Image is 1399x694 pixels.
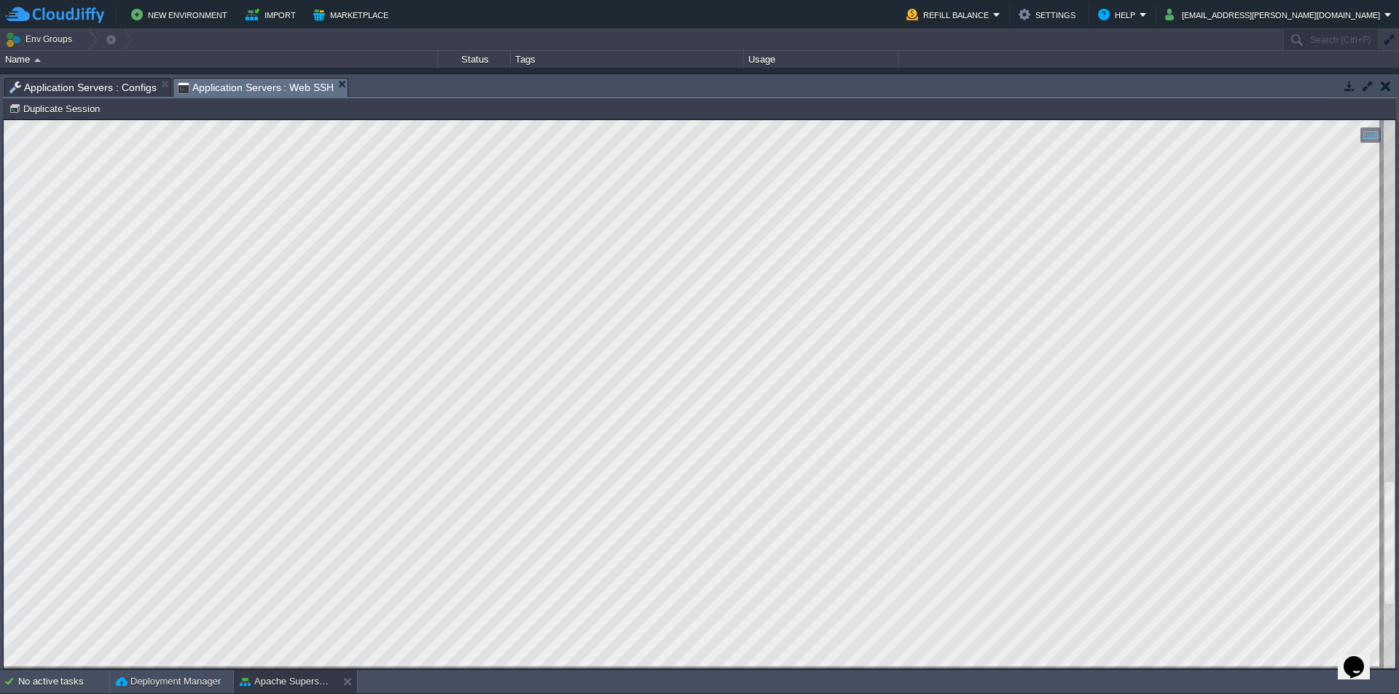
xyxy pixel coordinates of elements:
[1019,6,1080,23] button: Settings
[18,670,109,693] div: No active tasks
[1098,6,1140,23] button: Help
[5,6,104,24] img: CloudJiffy
[906,6,993,23] button: Refill Balance
[1,68,12,107] img: AMDAwAAAACH5BAEAAAAALAAAAAABAAEAAAICRAEAOw==
[512,51,743,68] div: Tags
[246,6,300,23] button: Import
[131,6,232,23] button: New Environment
[1338,636,1384,679] iframe: chat widget
[313,6,393,23] button: Marketplace
[1165,6,1384,23] button: [EMAIL_ADDRESS][PERSON_NAME][DOMAIN_NAME]
[240,674,332,689] button: Apache Superset (Sanpri BI)
[745,51,898,68] div: Usage
[767,68,791,107] div: 3 / 32
[116,674,221,689] button: Deployment Manager
[34,58,41,62] img: AMDAwAAAACH5BAEAAAAALAAAAAABAAEAAAICRAEAOw==
[9,102,104,115] button: Duplicate Session
[1,51,437,68] div: Name
[818,68,866,107] div: 92%
[439,51,510,68] div: Status
[5,29,77,50] button: Env Groups
[438,68,511,107] div: Running
[9,79,157,96] span: Application Servers : Configs
[13,68,34,107] img: AMDAwAAAACH5BAEAAAAALAAAAAABAAEAAAICRAEAOw==
[178,79,334,97] span: Application Servers : Web SSH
